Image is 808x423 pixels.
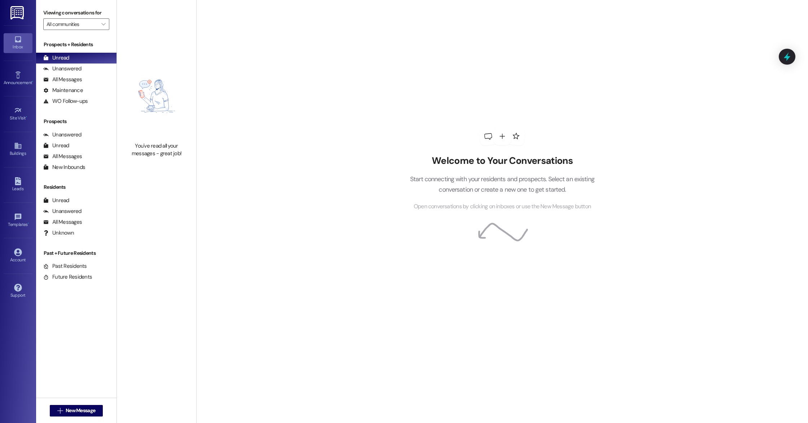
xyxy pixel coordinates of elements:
[43,218,82,226] div: All Messages
[50,405,103,417] button: New Message
[43,153,82,160] div: All Messages
[43,229,74,237] div: Unknown
[36,118,117,125] div: Prospects
[43,54,69,62] div: Unread
[4,282,32,301] a: Support
[101,21,105,27] i: 
[43,87,83,94] div: Maintenance
[43,208,82,215] div: Unanswered
[43,76,82,83] div: All Messages
[47,18,98,30] input: All communities
[399,155,605,167] h2: Welcome to Your Conversations
[36,183,117,191] div: Residents
[28,221,29,226] span: •
[10,6,25,19] img: ResiDesk Logo
[36,249,117,257] div: Past + Future Residents
[125,142,188,158] div: You've read all your messages - great job!
[43,262,87,270] div: Past Residents
[4,246,32,266] a: Account
[43,7,109,18] label: Viewing conversations for
[43,97,88,105] div: WO Follow-ups
[66,407,95,414] span: New Message
[36,41,117,48] div: Prospects + Residents
[414,202,591,211] span: Open conversations by clicking on inboxes or use the New Message button
[399,174,605,195] p: Start connecting with your residents and prospects. Select an existing conversation or create a n...
[125,54,188,138] img: empty-state
[32,79,33,84] span: •
[43,65,82,73] div: Unanswered
[4,175,32,195] a: Leads
[43,131,82,139] div: Unanswered
[4,33,32,53] a: Inbox
[4,211,32,230] a: Templates •
[4,140,32,159] a: Buildings
[43,273,92,281] div: Future Residents
[4,104,32,124] a: Site Visit •
[43,197,69,204] div: Unread
[43,142,69,149] div: Unread
[26,114,27,119] span: •
[43,163,85,171] div: New Inbounds
[57,408,63,414] i: 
